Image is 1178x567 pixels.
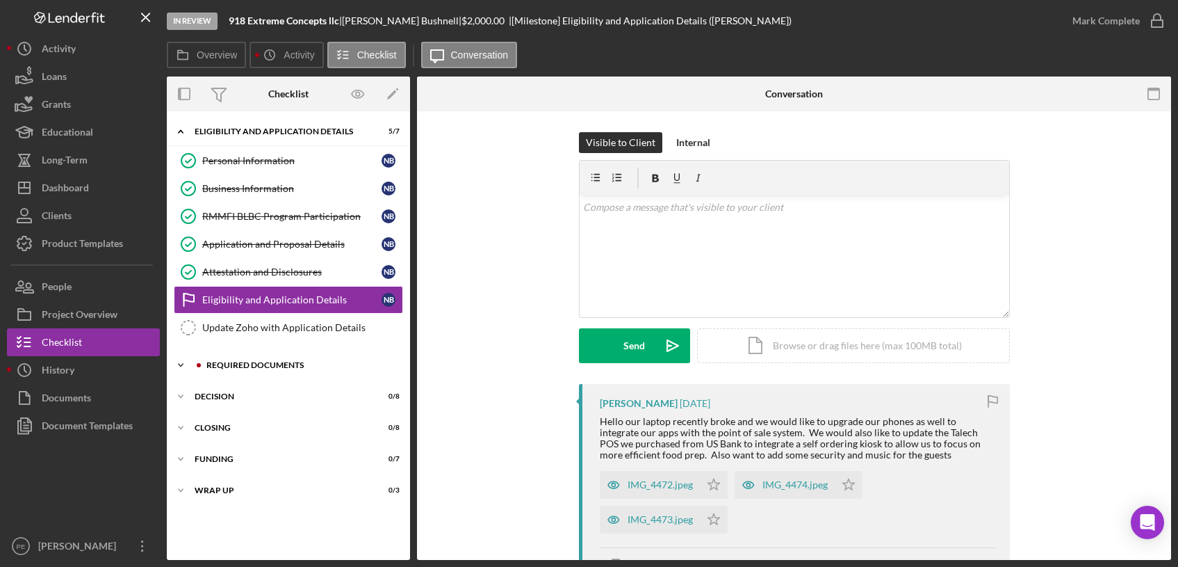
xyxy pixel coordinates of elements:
[600,506,728,534] button: IMG_4473.jpeg
[680,398,710,409] time: 2025-08-20 16:25
[174,258,403,286] a: Attestation and DisclosuresNB
[42,356,74,388] div: History
[174,202,403,230] a: RMMFI BLBC Program ParticipationNB
[579,328,690,363] button: Send
[382,237,395,251] div: N B
[17,543,26,550] text: PE
[382,154,395,168] div: N B
[42,384,91,415] div: Documents
[375,455,400,463] div: 0 / 7
[7,230,160,257] button: Product Templates
[600,398,678,409] div: [PERSON_NAME]
[249,42,323,68] button: Activity
[202,155,382,166] div: Personal Information
[202,183,382,194] div: Business Information
[1058,7,1171,35] button: Mark Complete
[1072,7,1140,35] div: Mark Complete
[206,361,393,369] div: Required Documents
[509,15,792,26] div: | [Milestone] Eligibility and Application Details ([PERSON_NAME])
[42,301,117,332] div: Project Overview
[628,479,693,490] div: IMG_4472.jpeg
[42,63,67,94] div: Loans
[327,42,406,68] button: Checklist
[42,146,88,177] div: Long-Term
[7,174,160,202] a: Dashboard
[382,293,395,307] div: N B
[7,118,160,146] button: Educational
[284,49,314,61] label: Activity
[1131,506,1164,539] div: Open Intercom Messenger
[202,322,402,333] div: Update Zoho with Application Details
[174,286,403,314] a: Eligibility and Application DetailsNB
[174,147,403,175] a: Personal InformationNB
[35,532,125,564] div: [PERSON_NAME]
[357,49,397,61] label: Checklist
[7,146,160,174] button: Long-Term
[167,13,218,30] div: In Review
[7,328,160,356] button: Checklist
[195,486,365,495] div: Wrap Up
[342,15,461,26] div: [PERSON_NAME] Bushnell |
[42,230,123,261] div: Product Templates
[7,384,160,412] button: Documents
[451,49,509,61] label: Conversation
[202,294,382,305] div: Eligibility and Application Details
[382,182,395,195] div: N B
[762,479,828,490] div: IMG_4474.jpeg
[7,63,160,90] button: Loans
[229,15,342,26] div: |
[586,132,655,153] div: Visible to Client
[195,127,365,136] div: Eligibility and Application Details
[268,88,309,99] div: Checklist
[42,90,71,122] div: Grants
[375,392,400,401] div: 0 / 8
[7,356,160,384] button: History
[375,424,400,432] div: 0 / 8
[765,88,823,99] div: Conversation
[676,132,710,153] div: Internal
[579,132,662,153] button: Visible to Client
[7,90,160,118] button: Grants
[42,202,72,233] div: Clients
[167,42,246,68] button: Overview
[197,49,237,61] label: Overview
[195,455,365,463] div: Funding
[735,471,862,499] button: IMG_4474.jpeg
[174,314,403,342] a: Update Zoho with Application Details
[375,486,400,495] div: 0 / 3
[7,273,160,301] button: People
[382,209,395,223] div: N B
[202,211,382,222] div: RMMFI BLBC Program Participation
[7,532,160,560] button: PE[PERSON_NAME]
[42,412,133,443] div: Document Templates
[7,301,160,328] button: Project Overview
[375,127,400,136] div: 5 / 7
[421,42,518,68] button: Conversation
[202,239,382,250] div: Application and Proposal Details
[623,328,645,363] div: Send
[195,424,365,432] div: Closing
[382,265,395,279] div: N B
[42,118,93,150] div: Educational
[600,416,996,461] div: Hello our laptop recently broke and we would like to upgrade our phones as well to integrate our ...
[461,15,509,26] div: $2,000.00
[202,266,382,278] div: Attestation and Disclosures
[174,230,403,258] a: Application and Proposal DetailsNB
[7,35,160,63] button: Activity
[229,15,339,26] b: 918 Extreme Concepts llc
[628,514,693,525] div: IMG_4473.jpeg
[7,202,160,230] button: Clients
[7,412,160,440] button: Document Templates
[42,174,89,205] div: Dashboard
[174,175,403,202] a: Business InformationNB
[42,273,72,304] div: People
